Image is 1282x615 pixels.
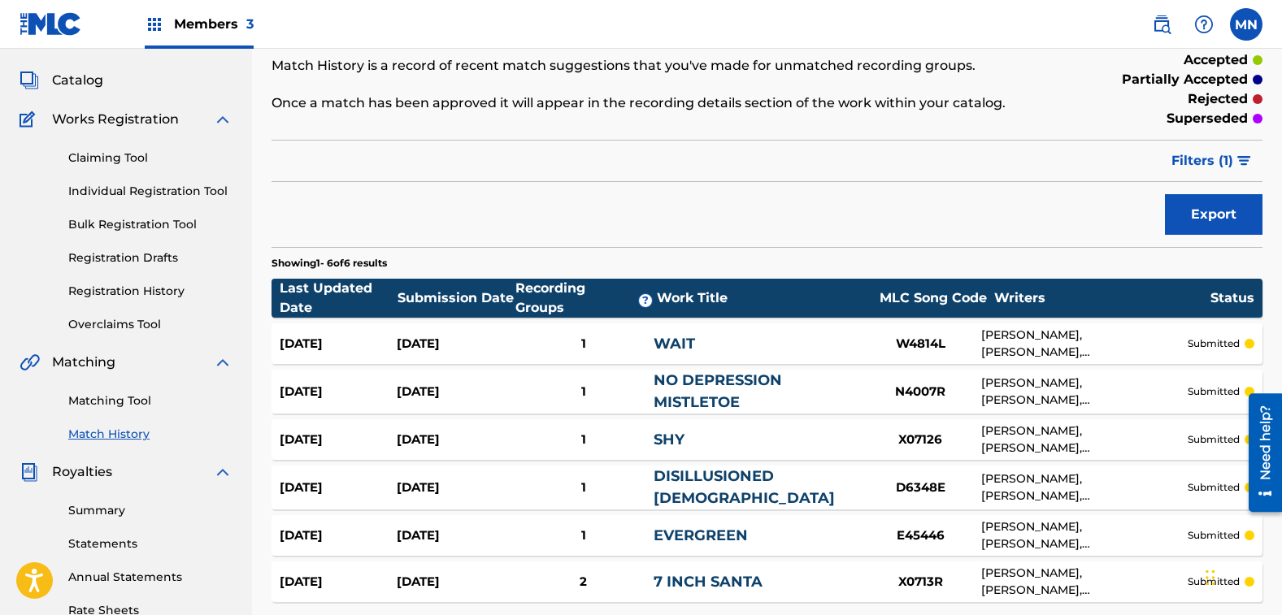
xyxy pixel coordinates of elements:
[1167,109,1248,128] p: superseded
[1122,70,1248,89] p: partially accepted
[280,573,397,591] div: [DATE]
[514,479,654,497] div: 1
[52,71,103,90] span: Catalog
[981,565,1188,599] div: [PERSON_NAME], [PERSON_NAME], [PERSON_NAME], [PERSON_NAME]
[1188,432,1240,447] p: submitted
[981,518,1188,552] div: [PERSON_NAME], [PERSON_NAME], [PERSON_NAME], [PERSON_NAME]
[68,426,232,443] a: Match History
[1188,8,1220,41] div: Help
[20,110,41,129] img: Works Registration
[859,479,981,497] div: D6348E
[981,470,1188,505] div: [PERSON_NAME], [PERSON_NAME], [PERSON_NAME], [PERSON_NAME]
[20,71,103,90] a: CatalogCatalog
[654,335,695,353] a: WAIT
[68,535,232,552] a: Statements
[397,383,514,401] div: [DATE]
[654,573,763,591] a: 7 INCH SANTA
[213,462,232,482] img: expand
[1184,50,1248,70] p: accepted
[1201,537,1282,615] iframe: Chat Widget
[981,327,1188,361] div: [PERSON_NAME], [PERSON_NAME], [PERSON_NAME], [PERSON_NAME]
[514,335,654,353] div: 1
[1188,574,1240,589] p: submitted
[1188,480,1240,495] p: submitted
[397,479,514,497] div: [DATE]
[639,294,652,307] span: ?
[68,316,232,333] a: Overclaims Tool
[68,283,232,300] a: Registration History
[981,375,1188,409] div: [PERSON_NAME], [PERSON_NAME], [PERSON_NAME], [PERSON_NAME]
[20,353,40,372] img: Matching
[1230,8,1262,41] div: User Menu
[859,335,981,353] div: W4814L
[981,422,1188,457] div: [PERSON_NAME], [PERSON_NAME], [PERSON_NAME], [PERSON_NAME]
[514,573,654,591] div: 2
[514,526,654,545] div: 1
[859,526,981,545] div: E45446
[280,526,397,545] div: [DATE]
[397,335,514,353] div: [DATE]
[1188,336,1240,351] p: submitted
[1145,8,1178,41] a: Public Search
[213,353,232,372] img: expand
[1152,15,1171,34] img: search
[514,383,654,401] div: 1
[174,15,254,33] span: Members
[20,462,39,482] img: Royalties
[52,110,179,129] span: Works Registration
[20,71,39,90] img: Catalog
[145,15,164,34] img: Top Rightsholders
[280,383,397,401] div: [DATE]
[1188,528,1240,543] p: submitted
[280,335,397,353] div: [DATE]
[280,279,398,318] div: Last Updated Date
[246,16,254,32] span: 3
[654,467,835,507] a: DISILLUSIONED [DEMOGRAPHIC_DATA]
[280,479,397,497] div: [DATE]
[68,249,232,266] a: Registration Drafts
[397,526,514,545] div: [DATE]
[654,431,684,448] a: SHY
[859,431,981,449] div: X07126
[1162,141,1262,181] button: Filters (1)
[68,392,232,409] a: Matching Tool
[872,288,994,308] div: MLC Song Code
[514,431,654,449] div: 1
[654,526,748,544] a: EVERGREEN
[397,431,514,449] div: [DATE]
[52,353,115,372] span: Matching
[68,569,232,586] a: Annual Statements
[1171,151,1233,171] span: Filters ( 1 )
[515,279,657,318] div: Recording Groups
[280,431,397,449] div: [DATE]
[1206,553,1215,602] div: Drag
[1194,15,1214,34] img: help
[68,216,232,233] a: Bulk Registration Tool
[657,288,873,308] div: Work Title
[1210,288,1254,308] div: Status
[213,110,232,129] img: expand
[397,573,514,591] div: [DATE]
[859,383,981,401] div: N4007R
[398,288,515,308] div: Submission Date
[20,32,118,51] a: SummarySummary
[1188,89,1248,109] p: rejected
[1165,194,1262,235] button: Export
[1236,387,1282,518] iframe: Resource Center
[68,502,232,519] a: Summary
[1237,156,1251,166] img: filter
[994,288,1210,308] div: Writers
[52,462,112,482] span: Royalties
[859,573,981,591] div: X0713R
[654,371,782,411] a: NO DEPRESSION MISTLETOE
[68,183,232,200] a: Individual Registration Tool
[68,149,232,167] a: Claiming Tool
[272,256,387,271] p: Showing 1 - 6 of 6 results
[20,12,82,36] img: MLC Logo
[272,93,1035,113] p: Once a match has been approved it will appear in the recording details section of the work within...
[1188,384,1240,399] p: submitted
[272,56,1035,76] p: Match History is a record of recent match suggestions that you've made for unmatched recording gr...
